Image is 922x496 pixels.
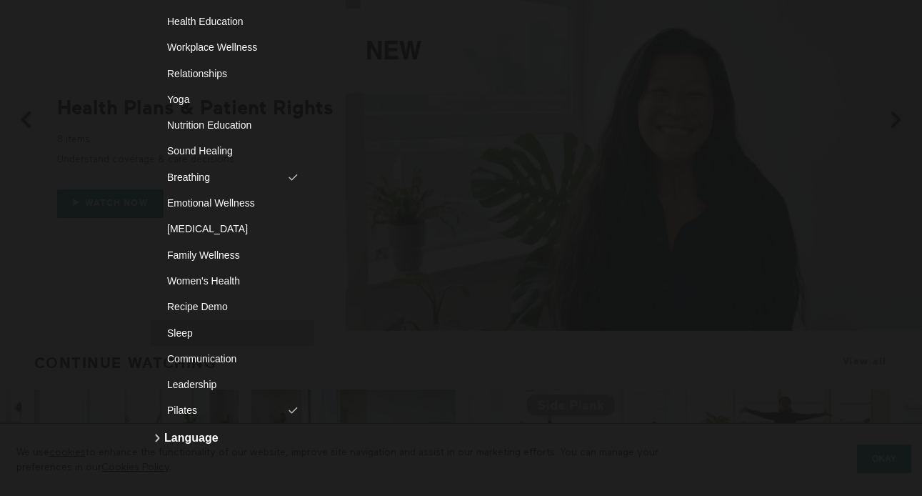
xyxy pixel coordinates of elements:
[167,144,286,158] div: Sound Healing
[150,86,314,112] button: Yoga
[150,138,314,164] button: Sound Healing
[150,34,314,60] button: Workplace Wellness
[150,9,314,34] button: Health Education
[167,248,286,262] div: Family Wellness
[150,372,314,397] button: Leadership
[167,352,286,366] div: Communication
[167,92,286,106] div: Yoga
[150,216,314,242] button: [MEDICAL_DATA]
[150,164,314,190] button: Breathing
[150,424,314,452] button: Language
[167,66,286,81] div: Relationships
[167,377,286,392] div: Leadership
[167,40,286,54] div: Workplace Wellness
[167,222,286,236] div: [MEDICAL_DATA]
[167,403,286,417] div: Pilates
[150,268,314,294] button: Women's Health
[150,242,314,268] button: Family Wellness
[167,170,286,184] div: Breathing
[150,112,314,138] button: Nutrition Education
[150,397,314,423] button: Pilates
[150,346,314,372] button: Communication
[150,190,314,216] button: Emotional Wellness
[167,326,286,340] div: Sleep
[167,118,286,132] div: Nutrition Education
[150,61,314,86] button: Relationships
[167,299,286,314] div: Recipe Demo
[150,320,314,346] button: Sleep
[150,294,314,319] button: Recipe Demo
[167,196,286,210] div: Emotional Wellness
[167,274,286,288] div: Women's Health
[167,14,286,29] div: Health Education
